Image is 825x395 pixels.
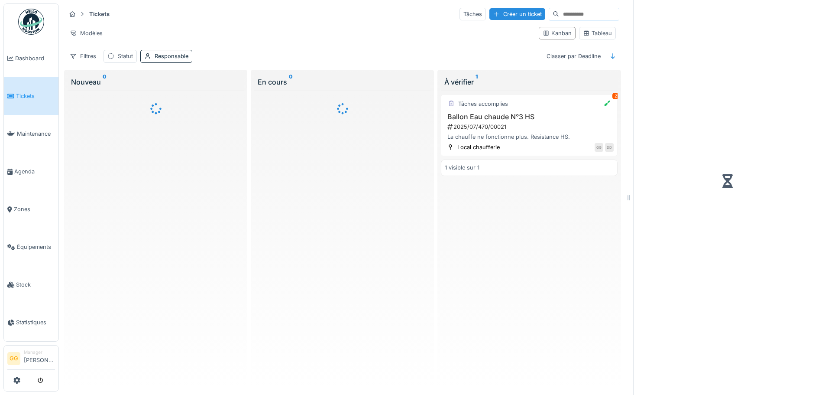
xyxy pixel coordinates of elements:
sup: 1 [476,77,478,87]
div: À vérifier [444,77,614,87]
span: Maintenance [17,130,55,138]
div: Tableau [583,29,612,37]
div: DD [605,143,614,152]
li: [PERSON_NAME] [24,349,55,368]
div: Local chaufferie [457,143,500,151]
div: 2 [612,93,619,99]
div: La chauffe ne fonctionne plus. Résistance HS. [445,133,613,141]
h3: Ballon Eau chaude N°3 HS [445,113,613,121]
span: Équipements [17,243,55,251]
span: Agenda [14,167,55,176]
div: Nouveau [71,77,240,87]
span: Zones [14,205,55,213]
div: Classer par Deadline [543,50,605,62]
span: Stock [16,281,55,289]
li: GG [7,352,20,365]
div: En cours [258,77,427,87]
sup: 0 [103,77,107,87]
div: Tâches [459,8,486,20]
span: Tickets [16,92,55,100]
strong: Tickets [86,10,113,18]
a: Équipements [4,228,58,266]
div: Tâches accomplies [458,100,508,108]
sup: 0 [289,77,293,87]
div: Modèles [66,27,107,39]
div: Responsable [155,52,188,60]
div: 1 visible sur 1 [445,163,479,172]
a: GG Manager[PERSON_NAME] [7,349,55,370]
div: Statut [118,52,133,60]
span: Dashboard [15,54,55,62]
div: Manager [24,349,55,356]
a: Tickets [4,77,58,115]
div: Créer un ticket [489,8,545,20]
a: Zones [4,190,58,228]
div: Filtres [66,50,100,62]
div: Kanban [543,29,572,37]
div: 2025/07/470/00021 [446,123,613,131]
div: GG [595,143,603,152]
a: Agenda [4,153,58,190]
a: Statistiques [4,304,58,341]
a: Dashboard [4,39,58,77]
span: Statistiques [16,318,55,326]
img: Badge_color-CXgf-gQk.svg [18,9,44,35]
a: Maintenance [4,115,58,153]
a: Stock [4,266,58,304]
